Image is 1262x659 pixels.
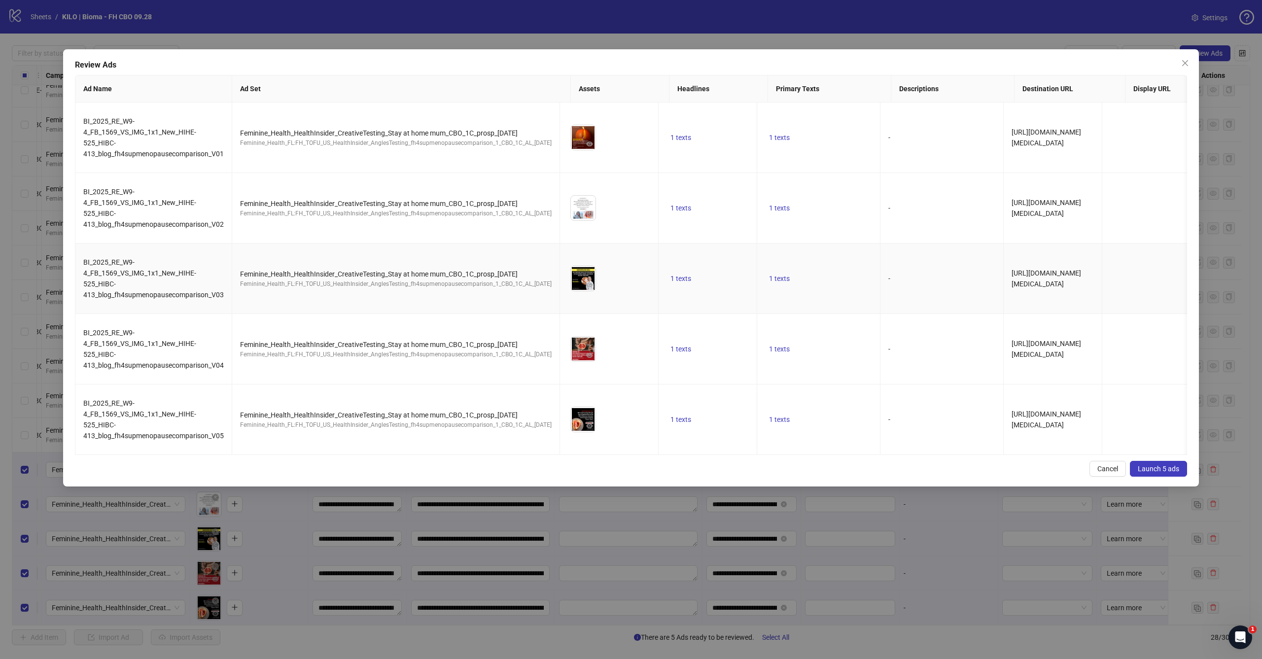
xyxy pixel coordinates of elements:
th: Display URL [1125,75,1224,103]
span: 1 texts [769,275,790,282]
div: Feminine_Health_FL:FH_TOFU_US_HealthInsider_AnglesTesting_fh4supmenopausecomparison_1_CBO_1C_AL_[... [240,209,552,218]
button: 1 texts [765,414,794,425]
div: Feminine_Health_HealthInsider_CreativeTesting_Stay at home mum_CBO_1C_prosp_[DATE] [240,128,552,139]
span: - [888,275,890,282]
button: 1 texts [666,273,695,284]
span: - [888,204,890,212]
div: Feminine_Health_FL:FH_TOFU_US_HealthInsider_AnglesTesting_fh4supmenopausecomparison_1_CBO_1C_AL_[... [240,420,552,430]
span: 1 texts [670,275,691,282]
span: 1 texts [769,204,790,212]
div: Feminine_Health_HealthInsider_CreativeTesting_Stay at home mum_CBO_1C_prosp_[DATE] [240,269,552,279]
span: 1 texts [769,134,790,141]
span: [URL][DOMAIN_NAME][MEDICAL_DATA] [1012,340,1081,358]
img: Asset 1 [571,407,596,432]
span: Cancel [1097,465,1118,473]
span: [URL][DOMAIN_NAME][MEDICAL_DATA] [1012,269,1081,288]
span: [URL][DOMAIN_NAME][MEDICAL_DATA] [1012,199,1081,217]
span: [URL][DOMAIN_NAME][MEDICAL_DATA] [1012,410,1081,429]
button: Preview [584,420,596,432]
img: Asset 1 [571,125,596,150]
th: Descriptions [891,75,1015,103]
button: 1 texts [666,343,695,355]
button: 1 texts [765,132,794,143]
th: Assets [571,75,669,103]
div: Feminine_Health_HealthInsider_CreativeTesting_Stay at home mum_CBO_1C_prosp_[DATE] [240,198,552,209]
span: BI_2025_RE_W9-4_FB_1569_VS_IMG_1x1_New_HIHE-525_HIBC-413_blog_fh4supmenopausecomparison_V02 [83,188,224,228]
span: Launch 5 ads [1138,465,1179,473]
span: 1 [1249,625,1257,633]
span: [URL][DOMAIN_NAME][MEDICAL_DATA] [1012,128,1081,147]
span: eye [586,422,593,429]
th: Headlines [669,75,768,103]
span: 1 texts [670,134,691,141]
span: 1 texts [670,204,691,212]
div: Review Ads [75,59,1187,71]
button: 1 texts [765,273,794,284]
span: 1 texts [769,345,790,353]
button: Cancel [1089,461,1126,477]
th: Ad Set [232,75,571,103]
button: Preview [584,349,596,361]
img: Asset 1 [571,266,596,291]
span: eye [586,140,593,147]
button: Preview [584,279,596,291]
span: 1 texts [670,416,691,423]
img: Asset 1 [571,196,596,220]
span: eye [586,352,593,359]
span: BI_2025_RE_W9-4_FB_1569_VS_IMG_1x1_New_HIHE-525_HIBC-413_blog_fh4supmenopausecomparison_V05 [83,399,224,440]
span: - [888,416,890,423]
button: Launch 5 ads [1130,461,1187,477]
div: Feminine_Health_HealthInsider_CreativeTesting_Stay at home mum_CBO_1C_prosp_[DATE] [240,410,552,420]
span: BI_2025_RE_W9-4_FB_1569_VS_IMG_1x1_New_HIHE-525_HIBC-413_blog_fh4supmenopausecomparison_V01 [83,117,224,158]
span: BI_2025_RE_W9-4_FB_1569_VS_IMG_1x1_New_HIHE-525_HIBC-413_blog_fh4supmenopausecomparison_V03 [83,258,224,299]
span: eye [586,281,593,288]
span: - [888,134,890,141]
div: Feminine_Health_FL:FH_TOFU_US_HealthInsider_AnglesTesting_fh4supmenopausecomparison_1_CBO_1C_AL_[... [240,139,552,148]
button: 1 texts [666,414,695,425]
button: 1 texts [666,132,695,143]
span: 1 texts [769,416,790,423]
th: Destination URL [1015,75,1125,103]
span: 1 texts [670,345,691,353]
div: Feminine_Health_HealthInsider_CreativeTesting_Stay at home mum_CBO_1C_prosp_[DATE] [240,339,552,350]
button: Preview [584,208,596,220]
button: Preview [584,138,596,150]
img: Asset 1 [571,337,596,361]
button: Close [1177,55,1193,71]
button: 1 texts [765,343,794,355]
span: close [1181,59,1189,67]
span: BI_2025_RE_W9-4_FB_1569_VS_IMG_1x1_New_HIHE-525_HIBC-413_blog_fh4supmenopausecomparison_V04 [83,329,224,369]
th: Primary Texts [768,75,891,103]
th: Ad Name [75,75,232,103]
div: Feminine_Health_FL:FH_TOFU_US_HealthInsider_AnglesTesting_fh4supmenopausecomparison_1_CBO_1C_AL_[... [240,350,552,359]
button: 1 texts [765,202,794,214]
iframe: Intercom live chat [1228,625,1252,649]
span: - [888,345,890,353]
button: 1 texts [666,202,695,214]
div: Feminine_Health_FL:FH_TOFU_US_HealthInsider_AnglesTesting_fh4supmenopausecomparison_1_CBO_1C_AL_[... [240,279,552,289]
span: eye [586,211,593,218]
